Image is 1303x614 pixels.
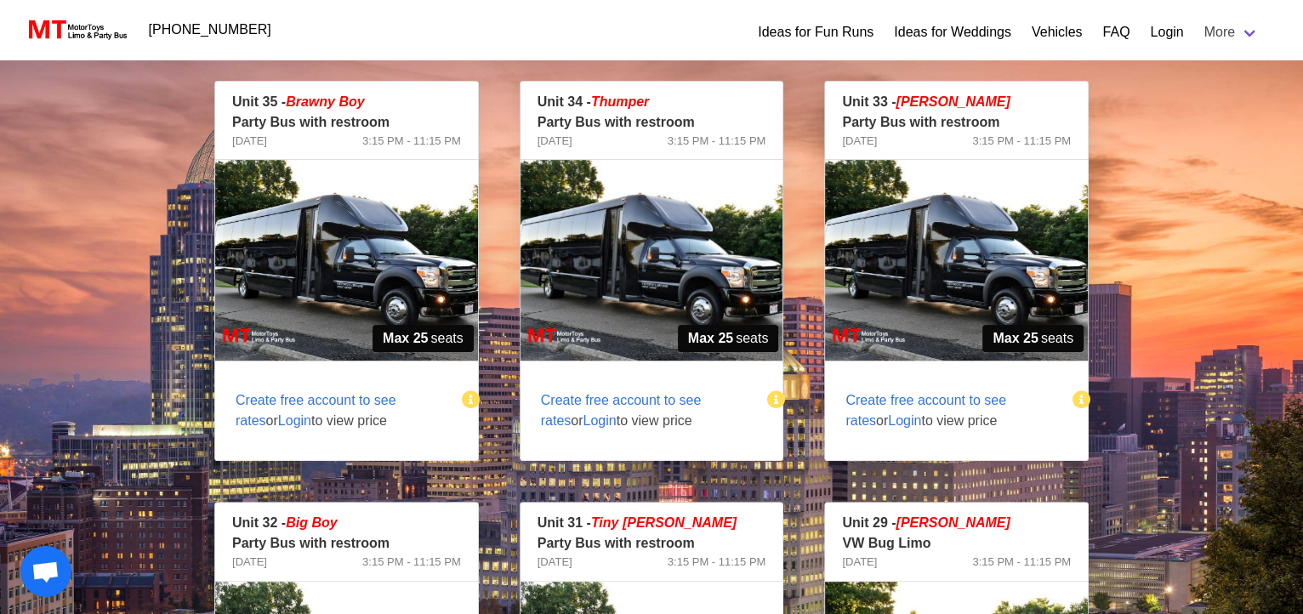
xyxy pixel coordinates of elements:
p: Unit 31 - [538,513,766,533]
p: Party Bus with restroom [232,112,461,133]
span: 3:15 PM - 11:15 PM [668,554,766,571]
p: Unit 32 - [232,513,461,533]
span: or to view price [521,370,770,452]
p: Party Bus with restroom [232,533,461,554]
em: Brawny Boy [286,94,364,109]
span: 3:15 PM - 11:15 PM [972,554,1071,571]
p: Unit 35 - [232,92,461,112]
a: [PHONE_NUMBER] [139,13,282,47]
a: Login [1150,22,1183,43]
em: Big Boy [286,515,337,530]
em: [PERSON_NAME] [896,94,1010,109]
p: Party Bus with restroom [842,112,1071,133]
span: Login [583,413,616,428]
span: [DATE] [538,133,572,150]
strong: Max 25 [383,328,428,349]
a: More [1194,15,1269,49]
p: Unit 34 - [538,92,766,112]
p: Unit 29 - [842,513,1071,533]
span: [DATE] [232,554,267,571]
div: Open chat [20,546,71,597]
a: FAQ [1102,22,1129,43]
span: seats [982,325,1084,352]
p: Unit 33 - [842,92,1071,112]
span: Login [888,413,921,428]
img: 35%2001.jpg [215,160,478,361]
span: 3:15 PM - 11:15 PM [972,133,1071,150]
img: 34%2001.jpg [521,160,783,361]
strong: Max 25 [993,328,1038,349]
span: [DATE] [842,554,877,571]
p: Party Bus with restroom [538,533,766,554]
p: Party Bus with restroom [538,112,766,133]
span: seats [678,325,779,352]
strong: Max 25 [688,328,733,349]
a: Ideas for Weddings [894,22,1011,43]
span: 3:15 PM - 11:15 PM [362,554,461,571]
span: or to view price [825,370,1074,452]
img: 33%2001.jpg [825,160,1088,361]
span: 3:15 PM - 11:15 PM [668,133,766,150]
span: seats [373,325,474,352]
span: Create free account to see rates [541,393,702,428]
a: Vehicles [1032,22,1083,43]
img: MotorToys Logo [24,18,128,42]
span: Create free account to see rates [236,393,396,428]
em: Thumper [591,94,649,109]
span: Login [278,413,311,428]
span: [DATE] [538,554,572,571]
span: Tiny [PERSON_NAME] [591,515,737,530]
p: VW Bug Limo [842,533,1071,554]
span: [DATE] [232,133,267,150]
span: [DATE] [842,133,877,150]
a: Ideas for Fun Runs [758,22,873,43]
em: [PERSON_NAME] [896,515,1010,530]
span: 3:15 PM - 11:15 PM [362,133,461,150]
span: Create free account to see rates [845,393,1006,428]
span: or to view price [215,370,464,452]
